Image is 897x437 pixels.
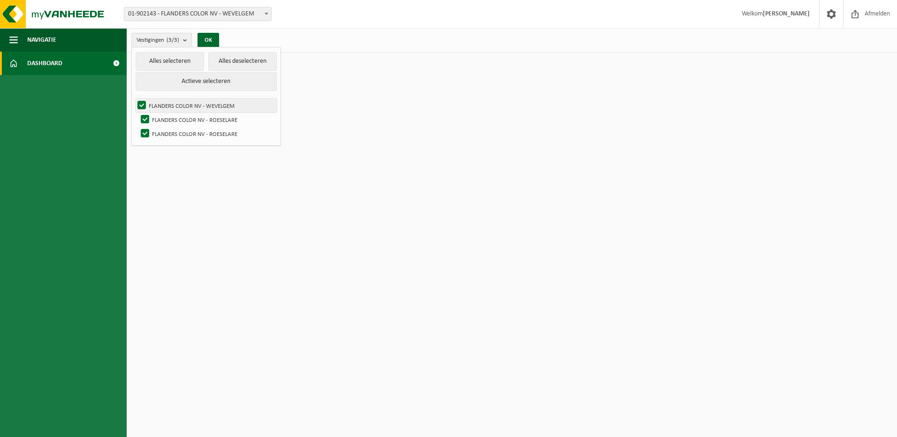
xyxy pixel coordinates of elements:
button: Alles selecteren [136,52,204,71]
label: FLANDERS COLOR NV - ROESELARE [139,127,277,141]
strong: [PERSON_NAME] [763,10,810,17]
button: Alles deselecteren [208,52,277,71]
label: FLANDERS COLOR NV - ROESELARE [139,113,277,127]
button: OK [198,33,219,48]
button: Vestigingen(3/3) [131,33,192,47]
span: Dashboard [27,52,62,75]
label: FLANDERS COLOR NV - WEVELGEM [136,98,277,113]
span: 01-902143 - FLANDERS COLOR NV - WEVELGEM [124,8,271,21]
button: Actieve selecteren [136,72,277,91]
count: (3/3) [167,37,179,43]
span: Vestigingen [137,33,179,47]
span: 01-902143 - FLANDERS COLOR NV - WEVELGEM [124,7,272,21]
span: Navigatie [27,28,56,52]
